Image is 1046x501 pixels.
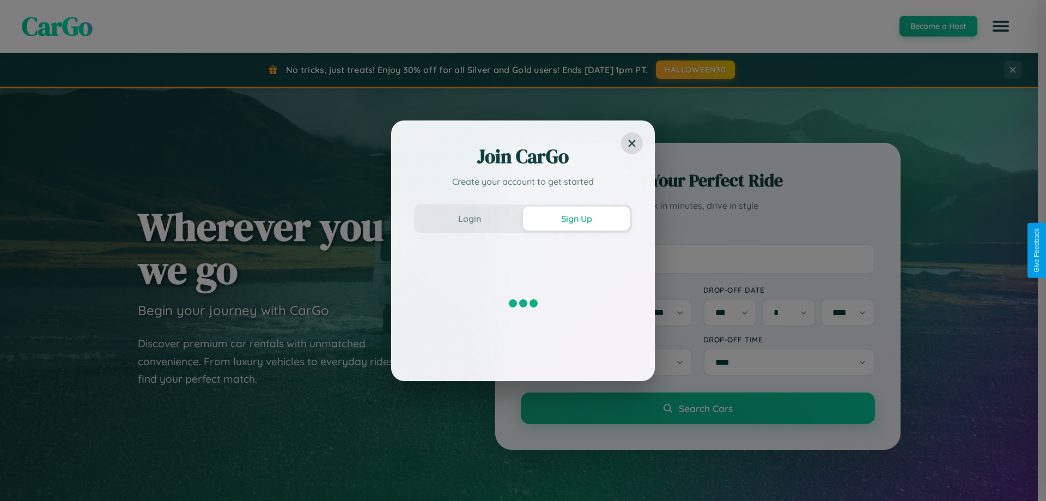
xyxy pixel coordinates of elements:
iframe: Intercom live chat [11,464,37,490]
h2: Join CarGo [414,143,632,170]
button: Login [416,207,523,231]
button: Sign Up [523,207,630,231]
div: Give Feedback [1033,228,1041,273]
p: Create your account to get started [414,175,632,188]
